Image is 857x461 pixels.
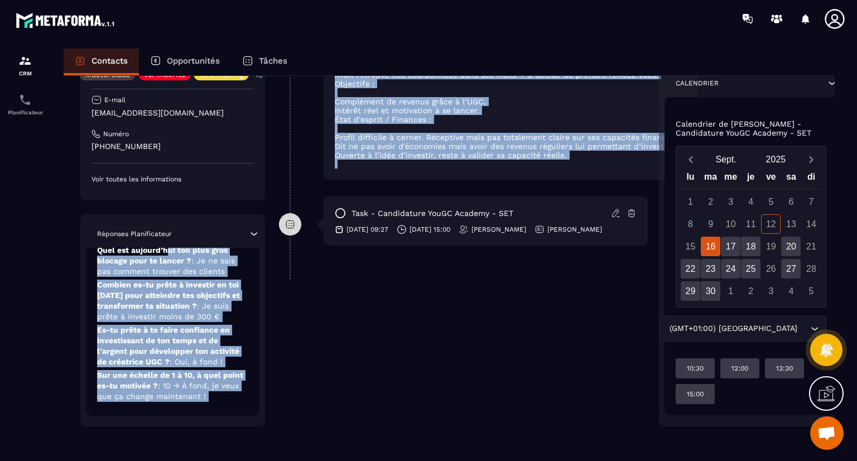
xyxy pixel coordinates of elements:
[800,323,808,335] input: Search for option
[16,10,116,30] img: logo
[97,370,248,402] p: Sur une échelle de 1 à 10, à quel point es-tu motivée ?
[471,225,526,234] p: [PERSON_NAME]
[18,54,32,68] img: formation
[104,95,126,104] p: E-mail
[741,192,760,212] div: 4
[741,281,760,301] div: 2
[231,49,298,75] a: Tâches
[761,259,781,278] div: 26
[731,364,748,373] p: 12:00
[721,281,740,301] div: 1
[781,214,801,234] div: 13
[721,192,740,212] div: 3
[701,259,720,278] div: 23
[92,175,254,184] p: Voir toutes les informations
[199,70,243,78] p: VSL Mailing
[701,237,720,256] div: 16
[335,142,687,151] li: Dit ne pas avoir d’économies mais avoir des revenus réguliers lui permettant d’investir.
[721,169,741,189] div: me
[701,214,720,234] div: 9
[761,281,781,301] div: 3
[741,259,760,278] div: 25
[681,192,700,212] div: 1
[741,169,761,189] div: je
[92,108,254,118] p: [EMAIL_ADDRESS][DOMAIN_NAME]
[701,150,751,169] button: Open months overlay
[346,225,388,234] p: [DATE] 09:27
[681,281,700,301] div: 29
[801,237,821,256] div: 21
[335,97,687,106] li: Complément de revenus grâce à l’UGC.
[761,169,781,189] div: ve
[781,192,801,212] div: 6
[335,79,687,88] li: Objectifs :
[18,93,32,107] img: scheduler
[687,390,704,398] p: 15:00
[259,56,287,66] p: Tâches
[810,416,844,450] div: Ouvrir le chat
[776,364,793,373] p: 13:30
[701,169,721,189] div: ma
[781,259,801,278] div: 27
[741,237,760,256] div: 18
[3,70,47,76] p: CRM
[64,49,139,75] a: Contacts
[681,259,700,278] div: 22
[761,237,781,256] div: 19
[781,237,801,256] div: 20
[781,169,801,189] div: sa
[97,229,172,238] p: Réponses Planificateur
[801,152,821,167] button: Next month
[676,119,827,137] p: Calendrier de [PERSON_NAME] - Candidature YouGC Academy - SET
[687,364,704,373] p: 10:30
[144,70,185,78] p: vsl inscrits
[681,152,701,167] button: Previous month
[3,46,47,85] a: formationformationCRM
[781,281,801,301] div: 4
[801,169,821,189] div: di
[97,325,248,367] p: Es-tu prête à te faire confiance en investissant de ton temps et de l'argent pour développer ton ...
[741,214,760,234] div: 11
[3,109,47,116] p: Planificateur
[761,214,781,234] div: 12
[701,281,720,301] div: 30
[97,280,248,322] p: Combien es-tu prête à investir en toi [DATE] pour atteindre tes objectifs et transformer ta situa...
[761,192,781,212] div: 5
[801,214,821,234] div: 14
[801,192,821,212] div: 7
[92,56,128,66] p: Contacts
[170,357,223,366] span: : Oui, à fond !
[681,192,822,301] div: Calendar days
[85,70,130,78] p: Masterclass
[167,56,220,66] p: Opportunités
[751,150,801,169] button: Open years overlay
[676,79,719,88] p: Calendrier
[681,214,700,234] div: 8
[801,259,821,278] div: 28
[680,169,700,189] div: lu
[721,237,740,256] div: 17
[335,133,687,142] li: Profil difficile à cerner. Réceptive mais pas totalement claire sur ses capacités financières.
[139,49,231,75] a: Opportunités
[335,115,687,124] li: État d’esprit / Finances :
[97,245,248,277] p: Quel est aujourd’hui ton plus gros blocage pour te lancer ?
[335,151,687,160] li: Ouverte à l’idée d’investir, reste à valider sa capacité réelle.
[410,225,450,234] p: [DATE] 15:00
[667,323,800,335] span: (GMT+01:00) [GEOGRAPHIC_DATA]
[701,192,720,212] div: 2
[335,106,687,115] li: Intérêt réel et motivation à se lancer.
[547,225,602,234] p: [PERSON_NAME]
[352,208,513,219] p: task - Candidature YouGC Academy - SET
[681,237,700,256] div: 15
[92,141,254,152] p: [PHONE_NUMBER]
[721,214,740,234] div: 10
[103,129,129,138] p: Numéro
[3,85,47,124] a: schedulerschedulerPlanificateur
[681,169,822,301] div: Calendar wrapper
[97,381,239,401] span: : 10 → À fond, je veux que ça change maintenant !
[721,259,740,278] div: 24
[659,316,826,342] div: Search for option
[801,281,821,301] div: 5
